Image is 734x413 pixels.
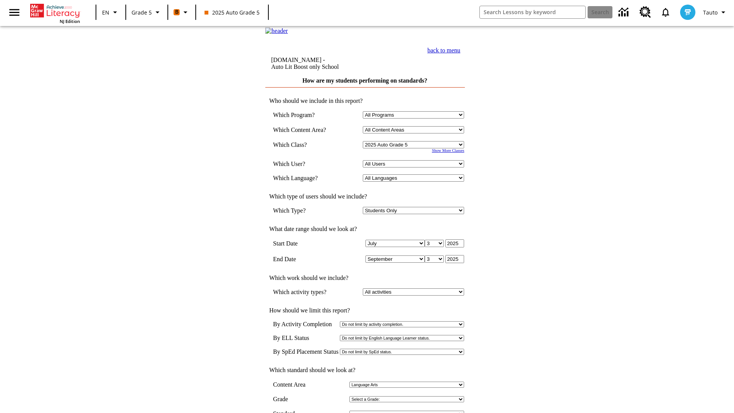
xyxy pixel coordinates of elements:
[273,396,295,403] td: Grade
[175,7,179,17] span: B
[132,8,152,16] span: Grade 5
[427,47,460,54] a: back to menu
[265,226,464,233] td: What date range should we look at?
[273,239,337,247] td: Start Date
[273,207,337,214] td: Which Type?
[273,335,338,341] td: By ELL Status
[273,348,338,355] td: By SpEd Placement Status
[60,18,80,24] span: NJ Edition
[30,2,80,24] div: Home
[480,6,585,18] input: search field
[302,77,427,84] a: How are my students performing on standards?
[680,5,695,20] img: avatar image
[102,8,109,16] span: EN
[700,5,731,19] button: Profile/Settings
[265,367,464,374] td: Which standard should we look at?
[273,321,338,328] td: By Activity Completion
[265,28,288,34] img: header
[205,8,260,16] span: 2025 Auto Grade 5
[265,275,464,281] td: Which work should we include?
[171,5,193,19] button: Boost Class color is orange. Change class color
[265,98,464,104] td: Who should we include in this report?
[635,2,656,23] a: Resource Center, Will open in new tab
[273,127,326,133] nobr: Which Content Area?
[99,5,123,19] button: Language: EN, Select a language
[432,148,464,153] a: Show More Classes
[703,8,718,16] span: Tauto
[273,255,337,263] td: End Date
[3,1,26,24] button: Open side menu
[265,193,464,200] td: Which type of users should we include?
[265,307,464,314] td: How should we limit this report?
[614,2,635,23] a: Data Center
[273,381,315,388] td: Content Area
[273,160,337,167] td: Which User?
[271,57,388,70] td: [DOMAIN_NAME] -
[273,111,337,119] td: Which Program?
[271,63,339,70] nobr: Auto Lit Boost only School
[656,2,676,22] a: Notifications
[676,2,700,22] button: Select a new avatar
[128,5,165,19] button: Grade: Grade 5, Select a grade
[273,174,337,182] td: Which Language?
[273,141,337,148] td: Which Class?
[273,288,337,296] td: Which activity types?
